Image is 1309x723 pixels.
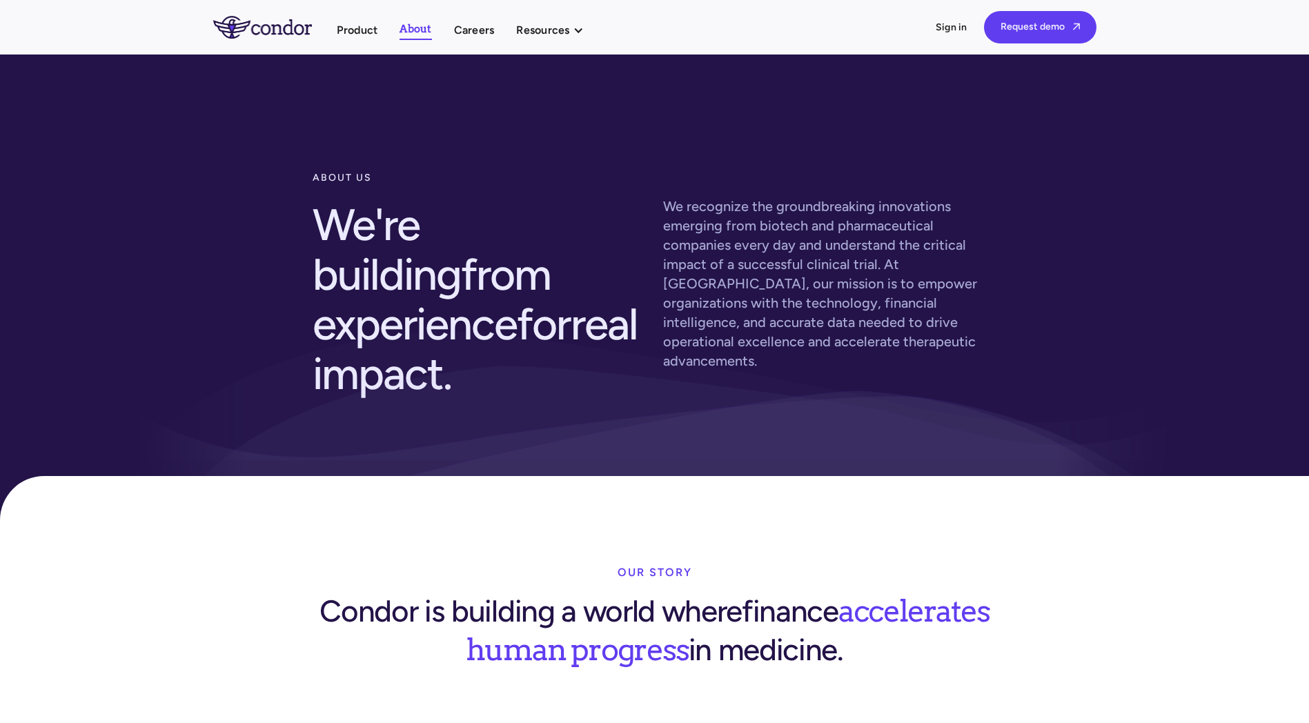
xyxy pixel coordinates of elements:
a: home [213,16,337,38]
p: We recognize the groundbreaking innovations emerging from biotech and pharmaceutical companies ev... [663,197,997,370]
span: accelerates human progress [466,587,989,668]
div: about us [313,164,647,192]
div: Resources [516,21,597,39]
a: About [400,20,431,40]
div: our story [618,559,692,586]
h2: We're building for [313,192,647,407]
span: finance [742,593,838,629]
a: Request demo [984,11,1096,43]
a: Product [337,21,378,39]
div: Resources [516,21,569,39]
a: Sign in [936,21,967,34]
span:  [1073,22,1080,31]
span: from experience [313,248,551,350]
span: real impact. [313,297,638,400]
div: Condor is building a world where in medicine. [313,586,997,669]
a: Careers [454,21,495,39]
